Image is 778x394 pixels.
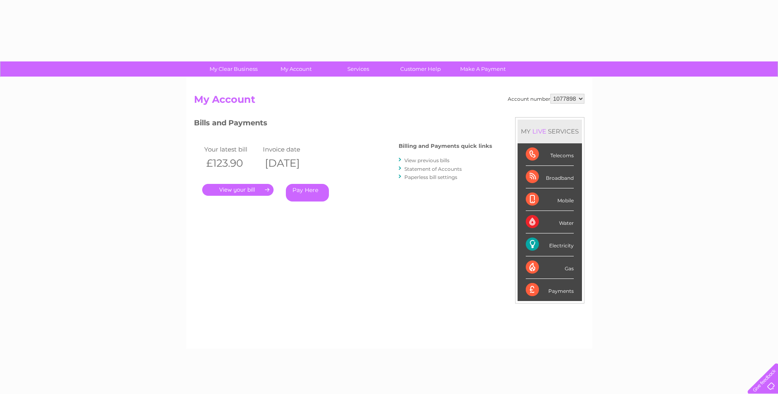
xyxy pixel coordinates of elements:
[526,279,574,301] div: Payments
[286,184,329,202] a: Pay Here
[526,166,574,188] div: Broadband
[526,188,574,211] div: Mobile
[404,166,462,172] a: Statement of Accounts
[387,61,454,77] a: Customer Help
[262,61,330,77] a: My Account
[202,144,261,155] td: Your latest bill
[531,127,548,135] div: LIVE
[202,155,261,172] th: £123.90
[518,120,582,143] div: MY SERVICES
[324,61,392,77] a: Services
[194,94,584,109] h2: My Account
[399,143,492,149] h4: Billing and Payments quick links
[526,211,574,233] div: Water
[404,174,457,180] a: Paperless bill settings
[449,61,517,77] a: Make A Payment
[202,184,274,196] a: .
[200,61,267,77] a: My Clear Business
[261,155,320,172] th: [DATE]
[526,143,574,166] div: Telecoms
[526,233,574,256] div: Electricity
[508,94,584,104] div: Account number
[526,256,574,279] div: Gas
[261,144,320,155] td: Invoice date
[194,117,492,131] h3: Bills and Payments
[404,157,449,163] a: View previous bills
